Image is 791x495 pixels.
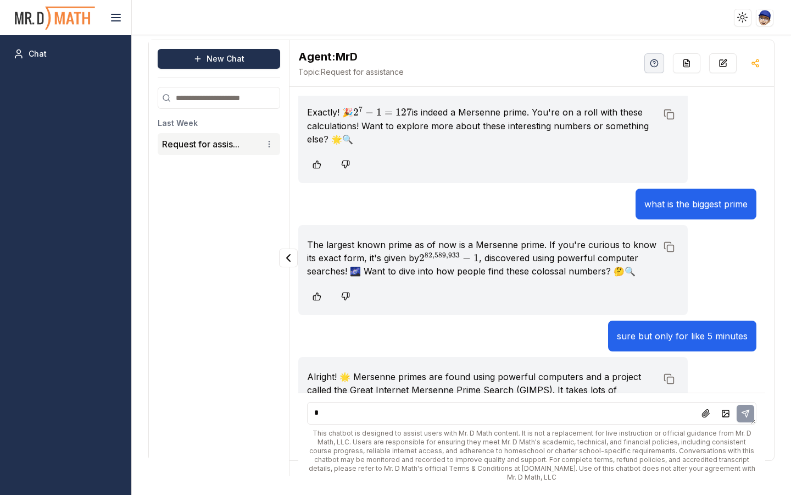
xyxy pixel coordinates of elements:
[644,197,748,211] p: what is the biggest prime
[425,251,432,260] span: 82
[162,137,239,151] button: Request for assis...
[158,49,280,69] button: New Chat
[279,249,298,267] button: Collapse panel
[474,252,479,264] span: 1
[644,53,664,73] button: Help Videos
[385,106,393,118] span: =
[419,252,425,264] span: 2
[365,106,374,118] span: −
[298,49,404,64] h2: MrD
[617,329,748,343] p: sure but only for like 5 minutes
[14,3,96,32] img: PromptOwl
[432,251,435,260] span: ,
[307,370,657,423] p: Alright! 🌟 Mersenne primes are found using powerful computers and a project called the Great Inte...
[353,106,359,118] span: 2
[376,106,382,118] span: 1
[307,106,657,145] p: Exactly! 🎉 is indeed a Mersenne prime. You're on a roll with these calculations! Want to explore ...
[359,105,363,114] span: 7
[396,106,412,118] span: 127
[463,252,471,264] span: −
[446,251,448,260] span: ,
[263,137,276,151] button: Conversation options
[307,429,756,482] div: This chatbot is designed to assist users with Mr. D Math content. It is not a replacement for liv...
[673,53,700,73] button: Re-Fill Questions
[29,48,47,59] span: Chat
[435,251,446,260] span: 589
[158,118,280,129] h3: Last Week
[9,44,122,64] a: Chat
[757,9,773,25] img: ACg8ocIO2841Mozcr1gHaM9IgppFxCZO92R4mcj8c4yRSndqSay5Yao=s96-c
[307,238,657,278] p: The largest known prime as of now is a Mersenne prime. If you're curious to know its exact form, ...
[448,251,460,260] span: 933
[298,67,404,78] span: Request for assistance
